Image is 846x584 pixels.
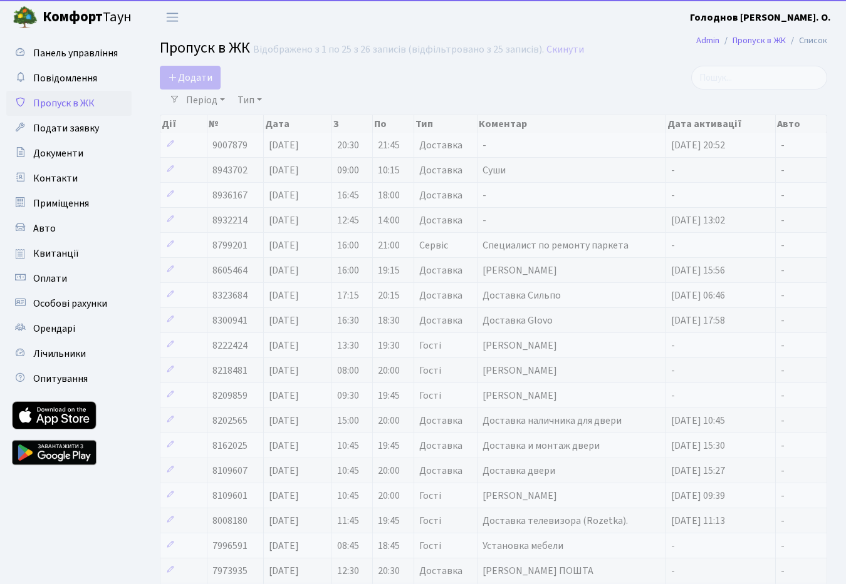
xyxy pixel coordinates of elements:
span: Опитування [33,372,88,386]
span: 19:45 [378,439,400,453]
span: [DATE] [269,414,299,428]
a: Панель управління [6,41,132,66]
span: [PERSON_NAME] [483,389,557,402]
span: [DATE] [269,564,299,578]
span: - [671,539,675,553]
span: Додати [168,71,212,85]
span: - [781,514,785,528]
span: 09:30 [337,389,359,402]
span: - [781,564,785,578]
a: Додати [160,66,221,90]
span: - [781,289,785,302]
span: 8209859 [212,389,248,402]
b: Комфорт [43,7,103,27]
span: 20:30 [378,564,400,578]
a: Подати заявку [6,116,132,141]
span: Доставка [419,566,462,576]
a: Тип [232,90,267,111]
span: Особові рахунки [33,297,107,310]
span: Доставка [419,466,462,476]
span: - [671,564,675,578]
span: [DATE] 13:02 [671,213,725,227]
span: [DATE] 17:58 [671,314,725,327]
span: Гості [419,541,441,551]
span: [DATE] [269,364,299,377]
span: - [781,339,785,352]
span: 8943702 [212,163,248,177]
span: 9007879 [212,138,248,152]
span: Гості [419,516,441,526]
span: 7973935 [212,564,248,578]
span: Панель управління [33,46,118,60]
span: 08:45 [337,539,359,553]
th: Дата активації [666,115,776,133]
a: Оплати [6,266,132,291]
span: - [671,389,675,402]
th: Дата [264,115,332,133]
span: - [781,314,785,327]
th: Коментар [478,115,666,133]
span: Орендарі [33,322,75,336]
span: [DATE] [269,539,299,553]
span: - [781,163,785,177]
a: Авто [6,216,132,241]
span: [DATE] [269,314,299,327]
span: 14:00 [378,213,400,227]
span: 10:45 [337,464,359,478]
a: Admin [696,34,719,47]
a: Документи [6,141,132,166]
span: 8323684 [212,289,248,302]
span: Авто [33,222,56,235]
span: Доставка [419,165,462,175]
a: Особові рахунки [6,291,132,316]
span: 8202565 [212,414,248,428]
span: Доставка [419,265,462,275]
span: Доставка Glovo [483,314,553,327]
span: [DATE] [269,238,299,252]
span: Доставка [419,315,462,325]
span: 8109607 [212,464,248,478]
a: Опитування [6,366,132,391]
span: 21:00 [378,238,400,252]
div: Відображено з 1 по 25 з 26 записів (відфільтровано з 25 записів). [253,44,544,56]
span: Доставка и монтаж двери [483,439,600,453]
span: - [781,464,785,478]
span: Установка мебели [483,539,563,553]
span: 8162025 [212,439,248,453]
span: Подати заявку [33,121,99,135]
span: Доставка Сильпо [483,289,561,302]
span: [DATE] 15:27 [671,464,725,478]
span: 20:00 [378,464,400,478]
span: 19:30 [378,339,400,352]
span: [DATE] [269,514,299,528]
span: [DATE] [269,289,299,302]
span: 8109601 [212,489,248,503]
span: - [781,489,785,503]
span: 20:00 [378,489,400,503]
span: Сервіс [419,240,448,250]
span: 20:00 [378,364,400,377]
span: 12:30 [337,564,359,578]
span: - [781,364,785,377]
span: 8605464 [212,264,248,277]
span: Специалист по ремонту паркета [483,238,629,252]
span: - [671,364,675,377]
span: Оплати [33,272,67,285]
span: - [483,213,486,227]
a: Контакти [6,166,132,191]
th: Дії [160,115,207,133]
th: З [332,115,373,133]
span: 09:00 [337,163,359,177]
span: 19:15 [378,264,400,277]
span: - [781,539,785,553]
span: [DATE] [269,464,299,478]
span: [PERSON_NAME] [483,339,557,352]
span: 16:00 [337,264,359,277]
span: 13:30 [337,339,359,352]
a: Приміщення [6,191,132,216]
span: 10:45 [337,439,359,453]
img: logo.png [13,5,38,30]
span: [PERSON_NAME] [483,489,557,503]
span: 18:30 [378,314,400,327]
span: [DATE] [269,489,299,503]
